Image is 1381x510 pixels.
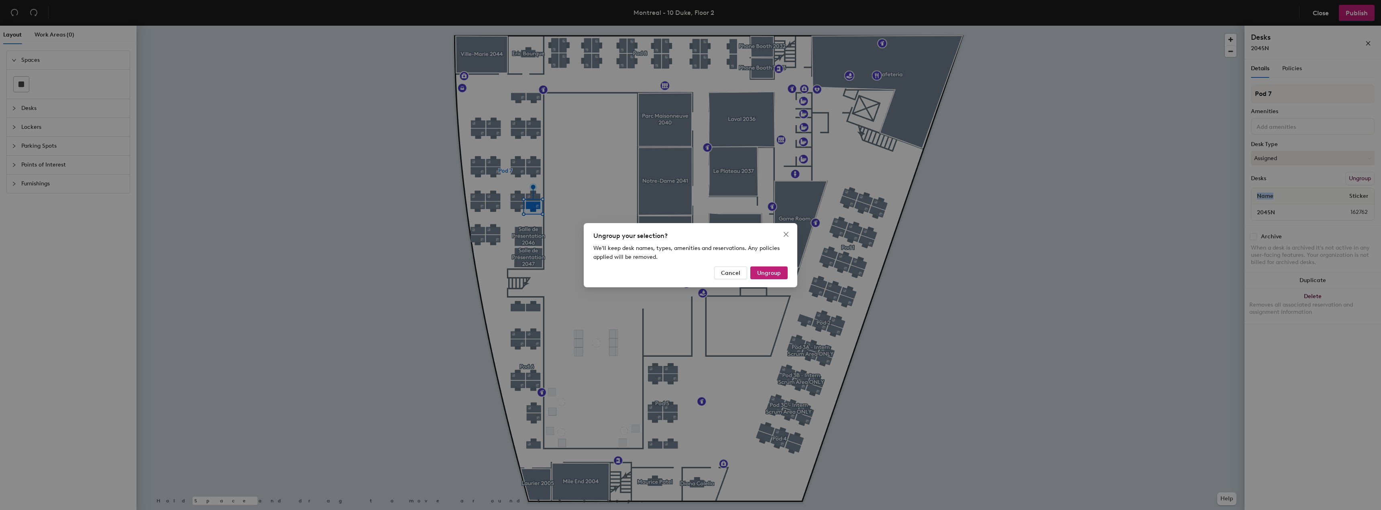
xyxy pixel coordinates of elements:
[714,266,747,279] button: Cancel
[780,231,792,238] span: Close
[593,231,788,241] div: Ungroup your selection?
[750,266,788,279] button: Ungroup
[757,269,781,276] span: Ungroup
[780,228,792,241] button: Close
[593,245,780,260] span: We'll keep desk names, types, amenities and reservations. Any policies applied will be removed.
[721,269,740,276] span: Cancel
[783,231,789,238] span: close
